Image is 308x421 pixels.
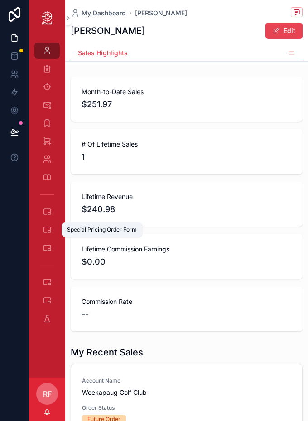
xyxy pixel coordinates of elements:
[82,245,292,254] span: Lifetime Commission Earnings
[40,11,54,25] img: App logo
[82,377,291,384] span: Account Name
[82,308,89,321] span: --
[43,388,52,399] span: RF
[135,9,187,18] a: [PERSON_NAME]
[82,151,292,163] span: 1
[71,9,126,18] a: My Dashboard
[71,346,143,359] h1: My Recent Sales
[82,192,292,201] span: Lifetime Revenue
[29,36,65,338] div: scrollable content
[265,23,303,39] button: Edit
[82,9,126,18] span: My Dashboard
[67,226,137,233] div: Special Pricing Order Form
[78,48,128,57] span: Sales Highlights
[82,140,292,149] span: # Of Lifetime Sales
[82,98,292,111] span: $251.97
[82,297,292,306] span: Commission Rate
[71,24,145,37] h1: [PERSON_NAME]
[82,388,147,397] span: Weekapaug Golf Club
[82,87,292,96] span: Month-to-Date Sales
[82,203,292,216] span: $240.98
[82,255,292,268] span: $0.00
[82,404,291,412] span: Order Status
